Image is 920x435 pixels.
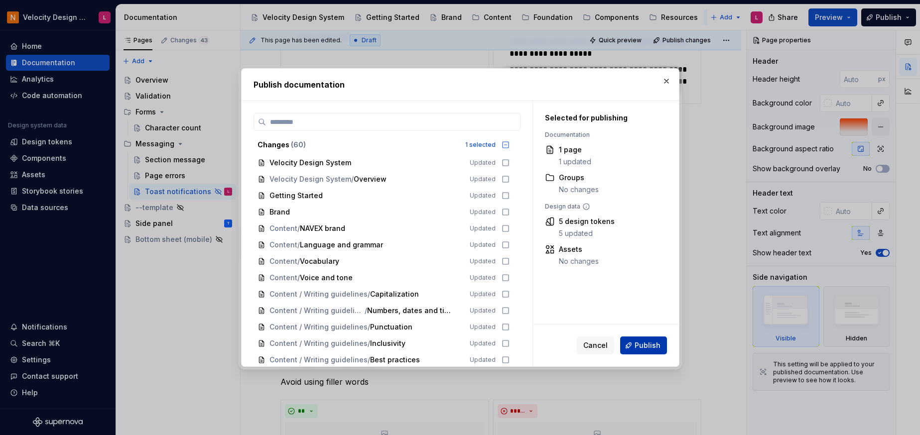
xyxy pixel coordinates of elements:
span: / [297,223,300,233]
span: Updated [470,307,496,315]
div: Assets [559,244,599,254]
div: Documentation [545,131,656,139]
span: Content [269,256,297,266]
span: / [368,322,370,332]
div: Design data [545,203,656,211]
span: Content / Writing guidelines [269,338,368,348]
span: / [297,256,300,266]
span: Numbers, dates and times [367,306,455,316]
span: Language and grammar [300,240,383,250]
div: No changes [559,256,599,266]
div: 5 design tokens [559,217,615,226]
span: Updated [470,224,496,232]
span: Best practices [370,355,420,365]
span: Updated [470,159,496,167]
span: Vocabulary [300,256,339,266]
span: Getting Started [269,191,323,201]
span: / [364,306,367,316]
div: Groups [559,173,599,183]
div: No changes [559,185,599,195]
span: Updated [470,290,496,298]
span: Content / Writing guidelines [269,322,368,332]
span: / [351,174,354,184]
span: Updated [470,241,496,249]
span: Content [269,240,297,250]
span: Content / Writing guidelines [269,306,365,316]
div: Selected for publishing [545,113,656,123]
span: Brand [269,207,290,217]
span: / [368,355,370,365]
span: / [297,273,300,283]
span: Publish [635,340,660,350]
div: 5 updated [559,228,615,238]
div: 1 selected [465,141,496,149]
span: Velocity Design System [269,158,351,168]
span: Content / Writing guidelines [269,289,368,299]
h2: Publish documentation [254,79,667,91]
span: Updated [470,208,496,216]
span: Updated [470,257,496,265]
span: Content [269,273,297,283]
button: Publish [620,336,667,354]
span: / [368,338,370,348]
span: Overview [354,174,387,184]
span: Updated [470,274,496,282]
span: Updated [470,175,496,183]
span: Content / Writing guidelines [269,355,368,365]
span: / [297,240,300,250]
span: Voice and tone [300,273,353,283]
span: Updated [470,339,496,347]
div: 1 page [559,145,591,155]
div: Changes [258,140,459,150]
span: Punctuation [370,322,412,332]
span: Updated [470,192,496,200]
div: 1 updated [559,157,591,167]
span: / [368,289,370,299]
span: Cancel [583,340,608,350]
span: Inclusivity [370,338,405,348]
span: Capitalization [370,289,419,299]
span: NAVEX brand [300,223,345,233]
span: ( 60 ) [291,140,306,149]
span: Content [269,223,297,233]
button: Cancel [577,336,614,354]
span: Updated [470,356,496,364]
span: Updated [470,323,496,331]
span: Velocity Design System [269,174,351,184]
